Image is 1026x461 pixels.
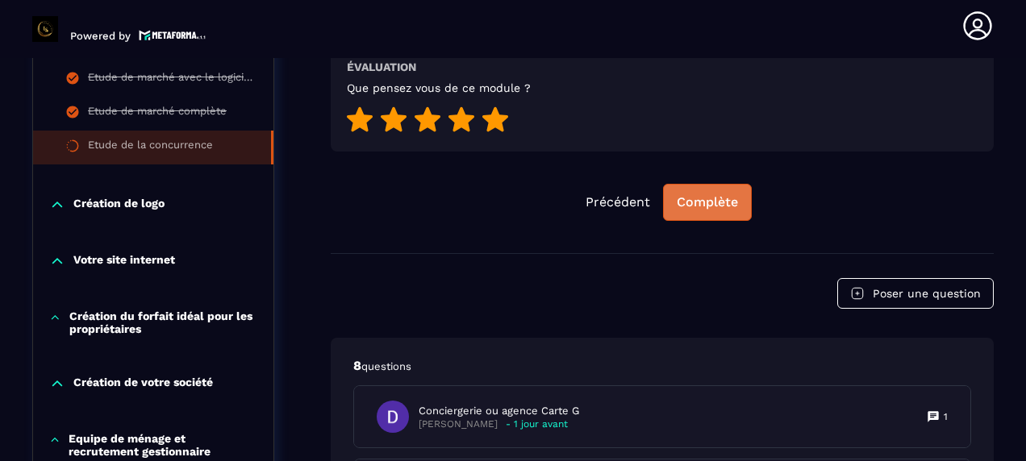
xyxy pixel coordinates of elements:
h5: Que pensez vous de ce module ? [347,81,531,94]
p: Conciergerie ou agence Carte G [419,404,579,418]
p: Powered by [70,30,131,42]
button: Précédent [573,185,663,220]
p: - 1 jour avant [506,418,568,430]
button: Complète [663,184,752,221]
p: Equipe de ménage et recrutement gestionnaire [69,432,257,458]
p: Création de logo [73,197,165,213]
div: Complète [677,194,738,210]
p: 8 [353,357,971,375]
button: Poser une question [837,278,994,309]
p: Votre site internet [73,253,175,269]
p: Création de votre société [73,376,213,392]
img: logo [139,28,206,42]
p: Création du forfait idéal pour les propriétaires [69,309,257,335]
div: Etude de la concurrence [88,139,213,156]
h6: Évaluation [347,60,416,73]
p: 1 [944,410,948,423]
span: questions [361,360,411,372]
p: [PERSON_NAME] [419,418,498,430]
img: logo-branding [32,16,58,42]
div: Etude de marché avec le logiciel Airdna version payante [88,71,257,89]
div: Etude de marché complète [88,105,227,123]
